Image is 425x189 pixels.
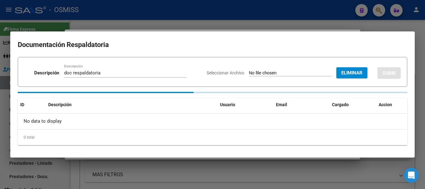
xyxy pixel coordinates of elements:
datatable-header-cell: Email [273,98,329,111]
datatable-header-cell: Usuario [217,98,273,111]
h2: Documentación Respaldatoria [18,39,407,51]
div: 0 total [18,130,407,145]
span: Accion [379,102,392,107]
span: Cargado [332,102,349,107]
span: SUBIR [382,70,396,76]
datatable-header-cell: Descripción [46,98,217,111]
span: Usuario [220,102,235,107]
datatable-header-cell: Cargado [329,98,376,111]
button: SUBIR [377,67,401,79]
span: Eliminar [341,70,362,76]
span: Descripción [48,102,72,107]
datatable-header-cell: ID [18,98,46,111]
button: Eliminar [336,67,367,78]
div: No data to display [18,114,407,129]
datatable-header-cell: Accion [376,98,407,111]
div: Open Intercom Messenger [404,168,419,183]
span: ID [20,102,24,107]
p: Descripción [34,69,59,77]
span: Email [276,102,287,107]
span: Seleccionar Archivo [207,70,244,75]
